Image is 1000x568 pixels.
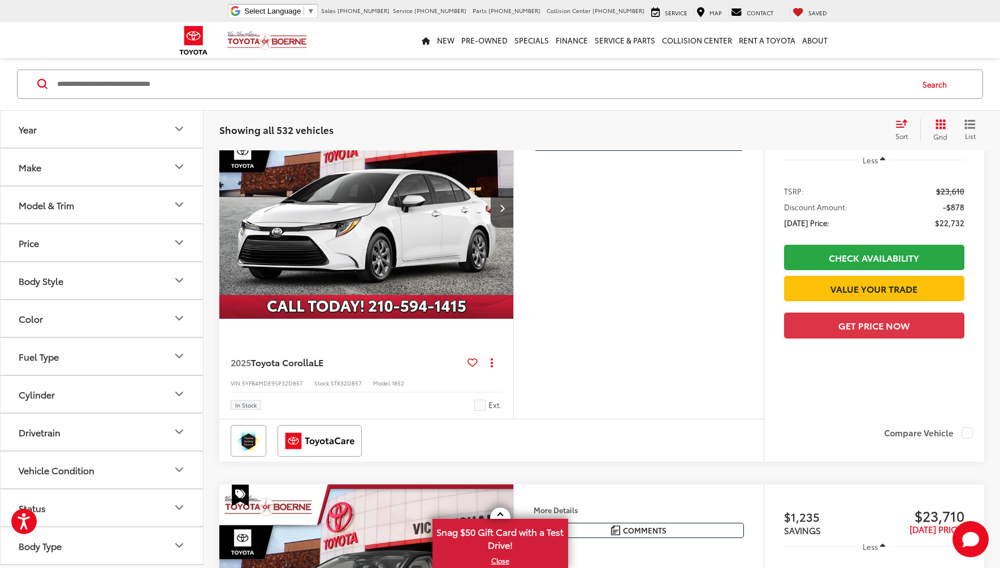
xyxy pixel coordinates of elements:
[491,188,513,228] button: Next image
[219,98,514,319] a: 2025 Toyota Corolla LE2025 Toyota Corolla LE2025 Toyota Corolla LE2025 Toyota Corolla LE
[172,274,186,287] div: Body Style
[488,400,502,410] span: Ext.
[784,313,964,338] button: Get Price Now
[910,523,964,535] span: [DATE] Price:
[790,6,830,18] a: My Saved Vehicles
[1,224,204,261] button: PricePrice
[591,22,659,58] a: Service & Parts: Opens in a new tab
[19,351,59,362] div: Fuel Type
[935,217,964,228] span: $22,732
[511,22,552,58] a: Specials
[434,22,458,58] a: New
[1,338,204,375] button: Fuel TypeFuel Type
[863,541,878,552] span: Less
[964,131,976,141] span: List
[414,6,466,15] span: [PHONE_NUMBER]
[943,201,964,213] span: -$878
[884,427,973,439] label: Compare Vehicle
[534,506,744,514] h4: More Details
[232,484,249,506] span: Special
[172,236,186,249] div: Price
[694,6,725,18] a: Map
[280,427,360,454] img: ToyotaCare Vic Vaughan Toyota of Boerne Boerne TX
[858,536,891,557] button: Less
[314,379,331,387] span: Stock:
[172,539,186,552] div: Body Type
[172,311,186,325] div: Color
[1,376,204,413] button: CylinderCylinder
[747,8,773,17] span: Contact
[231,356,463,368] a: 2025Toyota CorollaLE
[1,527,204,564] button: Body TypeBody Type
[331,379,362,387] span: STK32D857
[1,489,204,526] button: StatusStatus
[784,185,804,197] span: TSRP:
[784,524,821,536] span: SAVINGS
[623,525,666,536] span: Comments
[863,155,878,165] span: Less
[799,22,831,58] a: About
[172,349,186,363] div: Fuel Type
[1,111,204,148] button: YearYear
[474,400,486,411] span: Ice Cap
[784,276,964,301] a: Value Your Trade
[19,502,46,513] div: Status
[784,508,875,525] span: $1,235
[56,71,912,98] input: Search by Make, Model, or Keyword
[172,463,186,476] div: Vehicle Condition
[1,300,204,337] button: ColorColor
[235,402,257,408] span: In Stock
[172,425,186,439] div: Drivetrain
[373,379,392,387] span: Model:
[458,22,511,58] a: Pre-Owned
[172,387,186,401] div: Cylinder
[172,160,186,174] div: Make
[244,7,314,15] a: Select Language​
[1,452,204,488] button: Vehicle ConditionVehicle Condition
[784,245,964,270] a: Check Availability
[648,6,690,18] a: Service
[19,237,39,248] div: Price
[19,124,37,135] div: Year
[392,379,404,387] span: 1852
[231,379,242,387] span: VIN:
[735,22,799,58] a: Rent a Toyota
[895,131,908,141] span: Sort
[19,200,74,210] div: Model & Trim
[728,6,776,18] a: Contact
[473,6,487,15] span: Parts
[242,379,303,387] span: 5YFB4MDE9SP32D857
[19,162,41,172] div: Make
[936,185,964,197] span: $23,610
[808,8,827,17] span: Saved
[890,119,920,141] button: Select sort value
[418,22,434,58] a: Home
[874,507,964,524] span: $23,710
[393,6,413,15] span: Service
[219,98,514,319] img: 2025 Toyota Corolla LE
[172,198,186,211] div: Model & Trim
[933,132,947,141] span: Grid
[482,353,502,372] button: Actions
[19,313,43,324] div: Color
[1,187,204,223] button: Model & TrimModel & Trim
[552,22,591,58] a: Finance
[659,22,735,58] a: Collision Center
[251,355,314,368] span: Toyota Corolla
[172,501,186,514] div: Status
[665,8,687,17] span: Service
[784,217,829,228] span: [DATE] Price:
[321,6,336,15] span: Sales
[219,123,334,136] span: Showing all 532 vehicles
[953,521,989,557] button: Toggle Chat Window
[953,521,989,557] svg: Start Chat
[488,6,540,15] span: [PHONE_NUMBER]
[784,201,847,213] span: Discount Amount:
[920,119,956,141] button: Grid View
[611,526,620,535] img: Comments
[19,275,63,286] div: Body Style
[233,427,264,454] img: Toyota Safety Sense Vic Vaughan Toyota of Boerne Boerne TX
[709,8,722,17] span: Map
